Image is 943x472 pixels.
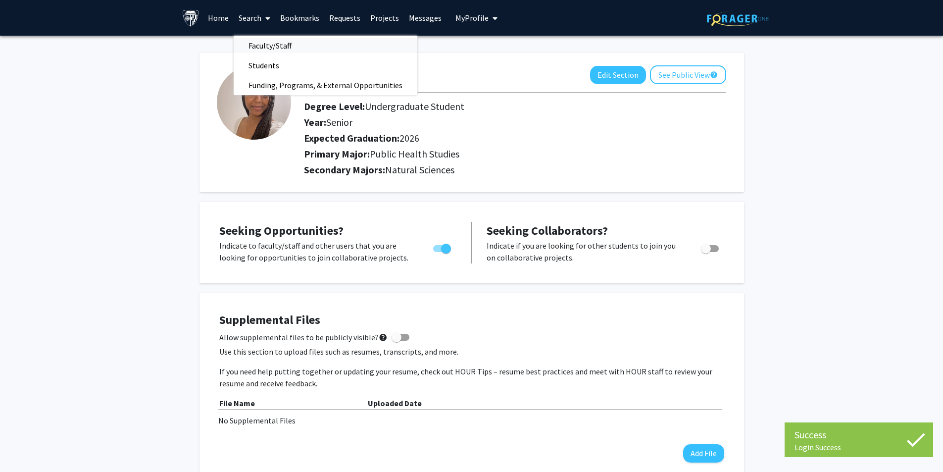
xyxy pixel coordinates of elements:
img: Johns Hopkins University Logo [182,9,199,27]
span: Seeking Opportunities? [219,223,344,238]
a: Messages [404,0,447,35]
span: Funding, Programs, & External Opportunities [234,75,417,95]
p: Indicate to faculty/staff and other users that you are looking for opportunities to join collabor... [219,240,414,263]
a: Funding, Programs, & External Opportunities [234,78,417,93]
span: Students [234,55,294,75]
a: Home [203,0,234,35]
div: Toggle [429,240,456,255]
div: Login Success [794,442,923,452]
button: Add File [683,444,724,463]
span: Allow supplemental files to be publicly visible? [219,331,388,343]
button: Edit Section [590,66,646,84]
a: Students [234,58,417,73]
b: File Name [219,398,255,408]
span: Undergraduate Student [365,100,464,112]
button: See Public View [650,65,726,84]
b: Uploaded Date [368,398,422,408]
mat-icon: help [710,69,718,81]
div: Success [794,427,923,442]
div: Toggle [697,240,724,255]
span: Public Health Studies [370,148,459,160]
iframe: Chat [7,427,42,465]
span: Seeking Collaborators? [487,223,608,238]
span: Senior [326,116,352,128]
span: 2026 [399,132,419,144]
h2: Secondary Majors: [304,164,726,176]
a: Bookmarks [275,0,324,35]
span: Natural Sciences [385,163,454,176]
h2: Year: [304,116,658,128]
a: Faculty/Staff [234,38,417,53]
h2: Primary Major: [304,148,726,160]
img: ForagerOne Logo [707,11,769,26]
mat-icon: help [379,331,388,343]
h2: Degree Level: [304,101,658,112]
span: My Profile [455,13,489,23]
a: Search [234,0,275,35]
span: Faculty/Staff [234,36,306,55]
h4: Supplemental Files [219,313,724,327]
p: Use this section to upload files such as resumes, transcripts, and more. [219,346,724,358]
img: Profile Picture [217,65,291,140]
p: Indicate if you are looking for other students to join you on collaborative projects. [487,240,682,263]
h2: Expected Graduation: [304,132,658,144]
a: Requests [324,0,365,35]
a: Projects [365,0,404,35]
p: If you need help putting together or updating your resume, check out HOUR Tips – resume best prac... [219,366,724,389]
div: No Supplemental Files [218,415,725,426]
